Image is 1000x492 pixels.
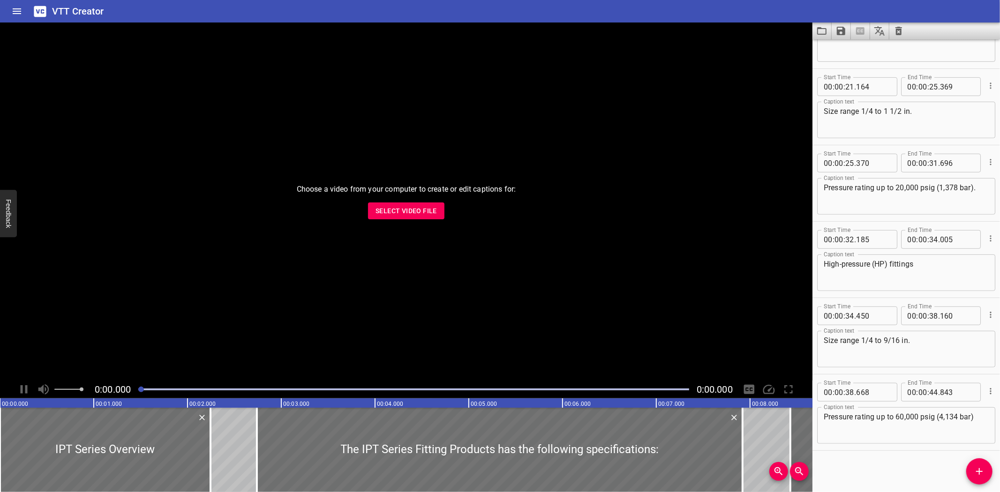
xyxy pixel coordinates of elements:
[918,306,927,325] input: 00
[985,379,995,403] div: Cue Options
[918,77,927,96] input: 00
[908,383,917,402] input: 00
[835,77,843,96] input: 00
[889,22,908,39] button: Clear captions
[929,230,938,249] input: 34
[728,411,740,424] button: Delete
[833,230,835,249] span: :
[927,154,929,172] span: :
[824,183,989,210] textarea: Pressure rating up to 20,000 psig (1,378 bar).
[728,411,739,424] div: Delete Cue
[824,30,989,57] textarea: Medium-pressure (MP) fittings
[938,154,940,172] span: .
[938,230,940,249] span: .
[856,77,890,96] input: 164
[856,154,890,172] input: 370
[196,411,207,424] div: Delete Cue
[95,384,131,395] span: Current Time
[856,230,890,249] input: 185
[824,412,989,439] textarea: Pressure rating up to 60,000 psig (4,134 bar)
[929,383,938,402] input: 44
[893,25,904,37] svg: Clear captions
[940,230,974,249] input: 005
[138,388,689,390] div: Play progress
[851,22,870,39] span: Select a video in the pane to the left, then you can automatically extract captions.
[917,306,918,325] span: :
[769,462,788,481] button: Zoom In
[917,77,918,96] span: :
[940,154,974,172] input: 696
[697,384,733,395] span: Video Duration
[843,306,845,325] span: :
[843,77,845,96] span: :
[816,25,827,37] svg: Load captions from file
[917,383,918,402] span: :
[940,383,974,402] input: 843
[471,401,497,407] text: 00:05.000
[856,306,890,325] input: 450
[985,74,995,98] div: Cue Options
[985,226,995,251] div: Cue Options
[917,230,918,249] span: :
[854,77,856,96] span: .
[929,306,938,325] input: 38
[938,383,940,402] span: .
[824,383,833,402] input: 00
[832,22,851,39] button: Save captions to file
[917,154,918,172] span: :
[812,22,832,39] button: Load captions from file
[929,77,938,96] input: 25
[835,230,843,249] input: 00
[985,232,997,245] button: Cue Options
[870,22,889,39] button: Translate captions
[760,380,778,398] div: Playback Speed
[927,306,929,325] span: :
[854,306,856,325] span: .
[908,230,917,249] input: 00
[824,107,989,134] textarea: Size range 1/4 to 1 1/2 in.
[985,309,997,321] button: Cue Options
[790,462,809,481] button: Zoom Out
[752,401,778,407] text: 00:08.000
[833,154,835,172] span: :
[845,383,854,402] input: 38
[908,77,917,96] input: 00
[940,77,974,96] input: 369
[845,306,854,325] input: 34
[845,77,854,96] input: 21
[918,230,927,249] input: 00
[189,401,216,407] text: 00:02.000
[377,401,403,407] text: 00:04.000
[854,230,856,249] span: .
[824,306,833,325] input: 00
[985,156,997,168] button: Cue Options
[985,385,997,397] button: Cue Options
[52,4,104,19] h6: VTT Creator
[835,25,847,37] svg: Save captions to file
[938,306,940,325] span: .
[376,205,437,217] span: Select Video File
[854,154,856,172] span: .
[833,383,835,402] span: :
[835,306,843,325] input: 00
[824,154,833,172] input: 00
[927,77,929,96] span: :
[824,260,989,286] textarea: High-pressure (HP) fittings
[2,401,28,407] text: 00:00.000
[927,230,929,249] span: :
[283,401,309,407] text: 00:03.000
[835,154,843,172] input: 00
[966,458,992,485] button: Add Cue
[833,77,835,96] span: :
[824,336,989,363] textarea: Size range 1/4 to 9/16 in.
[368,202,444,220] button: Select Video File
[96,401,122,407] text: 00:01.000
[824,77,833,96] input: 00
[196,411,208,424] button: Delete
[918,383,927,402] input: 00
[874,25,885,37] svg: Translate captions
[918,154,927,172] input: 00
[843,154,845,172] span: :
[908,154,917,172] input: 00
[854,383,856,402] span: .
